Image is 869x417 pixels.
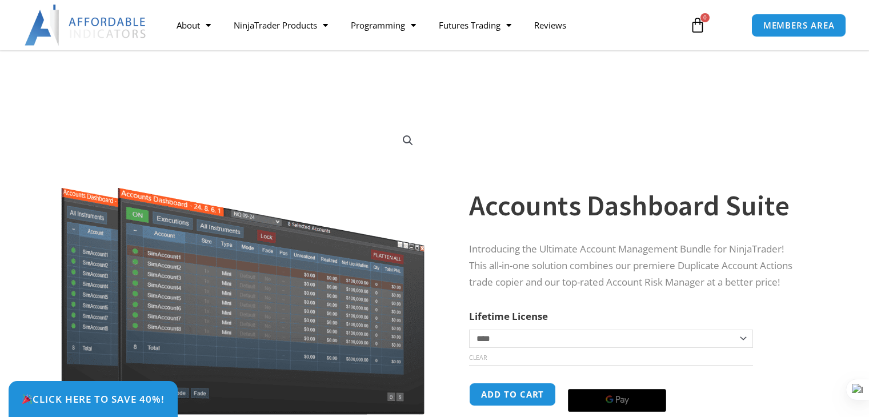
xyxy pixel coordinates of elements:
[763,21,835,30] span: MEMBERS AREA
[398,130,418,151] a: View full-screen image gallery
[751,14,847,37] a: MEMBERS AREA
[339,12,427,38] a: Programming
[469,310,548,323] label: Lifetime License
[700,13,710,22] span: 0
[22,394,32,404] img: 🎉
[523,12,578,38] a: Reviews
[165,12,678,38] nav: Menu
[22,394,165,404] span: Click Here to save 40%!
[59,122,427,415] img: Screenshot 2024-08-26 155710eeeee
[25,5,147,46] img: LogoAI | Affordable Indicators – NinjaTrader
[469,354,487,362] a: Clear options
[469,241,803,291] p: Introducing the Ultimate Account Management Bundle for NinjaTrader! This all-in-one solution comb...
[165,12,222,38] a: About
[222,12,339,38] a: NinjaTrader Products
[427,12,523,38] a: Futures Trading
[469,186,803,226] h1: Accounts Dashboard Suite
[672,9,723,42] a: 0
[9,381,178,417] a: 🎉Click Here to save 40%!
